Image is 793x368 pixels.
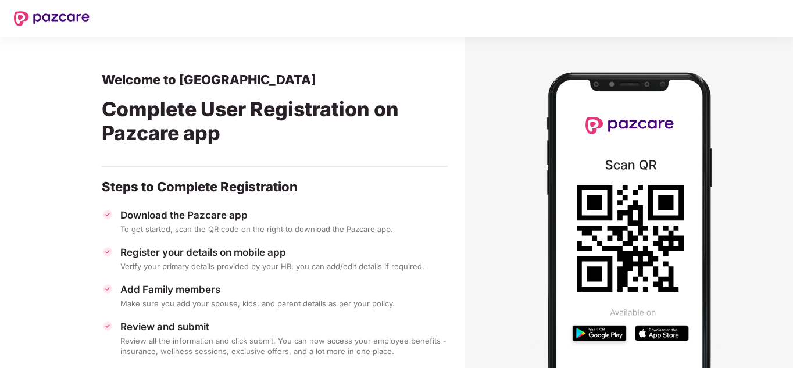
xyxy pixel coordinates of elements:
img: svg+xml;base64,PHN2ZyBpZD0iVGljay0zMngzMiIgeG1sbnM9Imh0dHA6Ly93d3cudzMub3JnLzIwMDAvc3ZnIiB3aWR0aD... [102,246,113,258]
div: Complete User Registration on Pazcare app [102,88,448,159]
div: Steps to Complete Registration [102,178,448,195]
div: Make sure you add your spouse, kids, and parent details as per your policy. [120,298,448,309]
div: Register your details on mobile app [120,246,448,259]
div: Review and submit [120,320,448,333]
div: To get started, scan the QR code on the right to download the Pazcare app. [120,224,448,234]
img: svg+xml;base64,PHN2ZyBpZD0iVGljay0zMngzMiIgeG1sbnM9Imh0dHA6Ly93d3cudzMub3JnLzIwMDAvc3ZnIiB3aWR0aD... [102,320,113,332]
div: Download the Pazcare app [120,209,448,221]
img: New Pazcare Logo [14,11,90,26]
div: Review all the information and click submit. You can now access your employee benefits - insuranc... [120,335,448,356]
img: svg+xml;base64,PHN2ZyBpZD0iVGljay0zMngzMiIgeG1sbnM9Imh0dHA6Ly93d3cudzMub3JnLzIwMDAvc3ZnIiB3aWR0aD... [102,209,113,220]
div: Welcome to [GEOGRAPHIC_DATA] [102,72,448,88]
div: Add Family members [120,283,448,296]
img: svg+xml;base64,PHN2ZyBpZD0iVGljay0zMngzMiIgeG1sbnM9Imh0dHA6Ly93d3cudzMub3JnLzIwMDAvc3ZnIiB3aWR0aD... [102,283,113,295]
div: Verify your primary details provided by your HR, you can add/edit details if required. [120,261,448,271]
